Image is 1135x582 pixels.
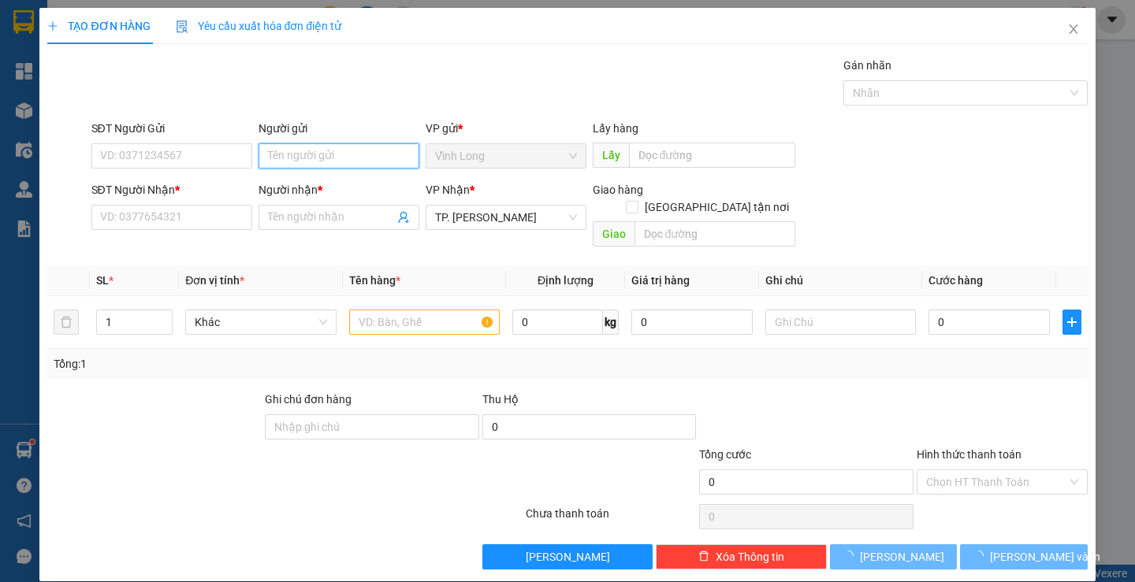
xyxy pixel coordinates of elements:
div: SĐT Người Gửi [91,120,252,137]
span: Nhận: [102,15,140,32]
span: Tổng cước [699,448,751,461]
span: Giao [593,221,634,247]
span: Khác [195,310,326,334]
div: Vĩnh Long [13,13,91,51]
span: Giá trị hàng [631,274,690,287]
span: TẠO ĐƠN HÀNG [47,20,150,32]
input: Dọc đường [634,221,795,247]
input: Ghi Chú [765,310,916,335]
span: [PERSON_NAME] và In [990,548,1100,565]
input: Ghi chú đơn hàng [265,414,479,439]
span: Đơn vị tính [185,274,244,287]
span: plus [1063,316,1081,328]
button: delete [54,310,79,335]
div: 0908805469 [102,70,229,92]
input: 0 [631,310,753,335]
span: TP. Hồ Chí Minh [435,206,577,229]
button: Close [1051,8,1096,52]
img: icon [176,20,188,33]
span: Lấy hàng [593,122,638,135]
button: deleteXóa Thông tin [656,544,827,569]
span: delete [698,550,709,563]
th: Ghi chú [759,265,922,296]
div: Người nhận [259,181,419,198]
span: SL [96,274,109,287]
input: Dọc đường [629,143,795,168]
button: [PERSON_NAME] và In [960,544,1087,569]
span: close [1067,23,1080,35]
span: kg [603,310,619,335]
span: user-add [397,211,410,224]
div: Người gửi [259,120,419,137]
label: Ghi chú đơn hàng [265,393,352,406]
label: Hình thức thanh toán [917,448,1021,461]
span: Cước hàng [928,274,983,287]
span: Gửi: [13,15,38,32]
span: Lấy [593,143,629,168]
div: Chưa thanh toán [524,505,698,532]
span: Giao hàng [593,183,643,196]
button: [PERSON_NAME] [482,544,653,569]
span: [GEOGRAPHIC_DATA] tận nơi [638,198,795,216]
div: BÁN LẺ KHÔNG GIAO HOÁ ĐƠN [13,51,91,127]
span: VP Nhận [426,183,470,196]
span: loading [973,550,990,562]
div: LABO NHUNG [102,51,229,70]
span: Vĩnh Long [435,144,577,168]
span: [PERSON_NAME] [860,548,944,565]
div: SĐT Người Nhận [91,181,252,198]
label: Gán nhãn [843,59,891,72]
input: VD: Bàn, Ghế [349,310,500,335]
span: Xóa Thông tin [716,548,784,565]
button: plus [1062,310,1081,335]
button: [PERSON_NAME] [830,544,957,569]
div: TP. [PERSON_NAME] [102,13,229,51]
span: Định lượng [538,274,594,287]
span: Yêu cầu xuất hóa đơn điện tử [176,20,342,32]
div: VP gửi [426,120,586,137]
span: [PERSON_NAME] [526,548,610,565]
div: Tổng: 1 [54,355,439,373]
span: loading [843,550,860,562]
span: Thu Hộ [482,393,519,406]
span: Tên hàng [349,274,400,287]
span: plus [47,20,58,32]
